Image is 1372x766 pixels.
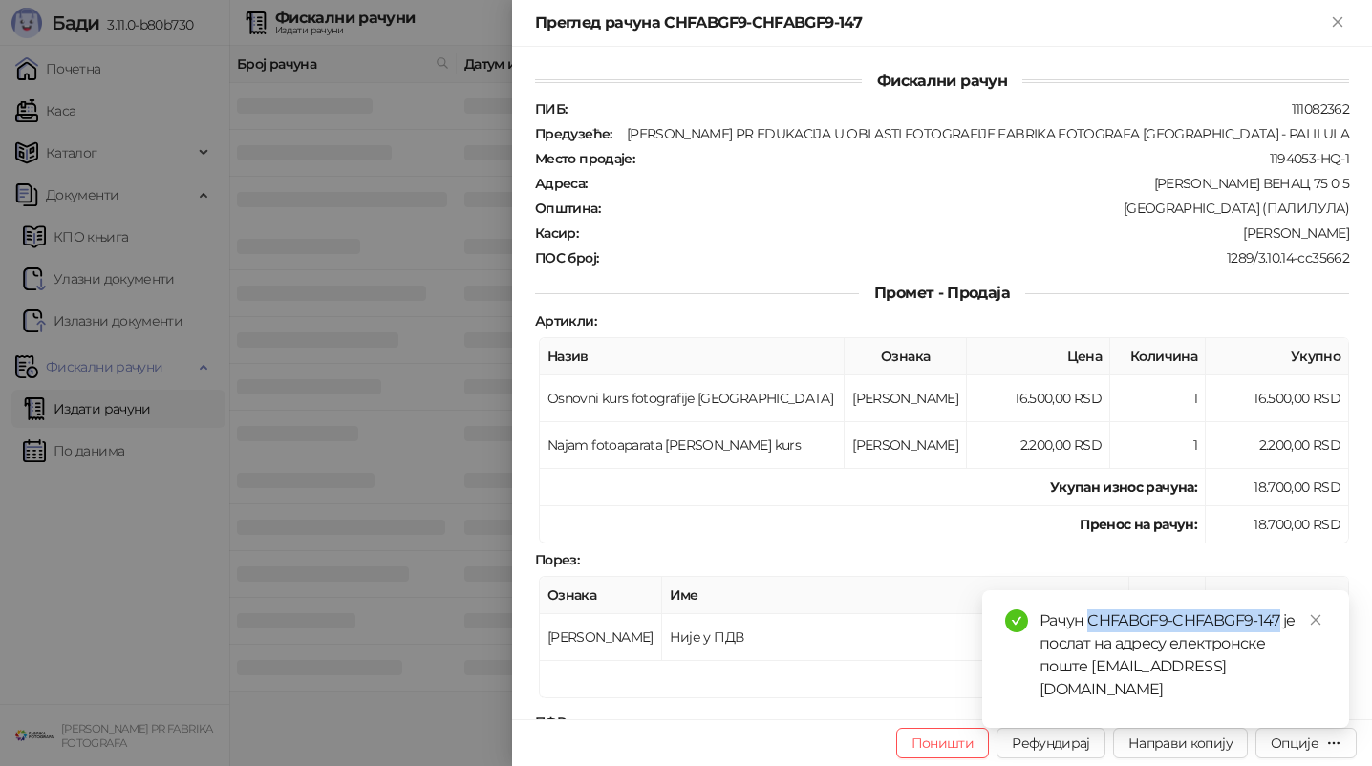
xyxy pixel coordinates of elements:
[540,375,845,422] td: Osnovni kurs fotografije [GEOGRAPHIC_DATA]
[535,150,634,167] strong: Место продаје :
[1255,728,1357,758] button: Опције
[616,713,1351,731] div: [DATE] 09:05:40
[568,100,1351,117] div: 111082362
[997,728,1105,758] button: Рефундирај
[845,338,967,375] th: Ознака
[535,11,1326,34] div: Преглед рачуна CHFABGF9-CHFABGF9-147
[1110,375,1206,422] td: 1
[614,125,1351,142] div: [PERSON_NAME] PR EDUKACIJA U OBLASTI FOTOGRAFIJE FABRIKA FOTOGRAFA [GEOGRAPHIC_DATA] - PALILULA
[967,375,1110,422] td: 16.500,00 RSD
[540,338,845,375] th: Назив
[896,728,990,758] button: Поништи
[845,422,967,469] td: [PERSON_NAME]
[535,551,579,568] strong: Порез :
[535,249,598,266] strong: ПОС број :
[859,284,1025,302] span: Промет - Продаја
[535,125,612,142] strong: Предузеће :
[1326,11,1349,34] button: Close
[1129,577,1206,614] th: Стопа
[1309,613,1322,627] span: close
[540,614,662,661] td: [PERSON_NAME]
[535,200,600,217] strong: Општина :
[1206,577,1349,614] th: Порез
[540,577,662,614] th: Ознака
[1206,469,1349,506] td: 18.700,00 RSD
[1040,609,1326,701] div: Рачун CHFABGF9-CHFABGF9-147 је послат на адресу електронске поште [EMAIL_ADDRESS][DOMAIN_NAME]
[590,175,1351,192] div: [PERSON_NAME] ВЕНАЦ 75 0 5
[862,72,1022,90] span: Фискални рачун
[1206,338,1349,375] th: Укупно
[535,713,614,731] strong: ПФР време :
[1206,375,1349,422] td: 16.500,00 RSD
[1128,734,1233,752] span: Направи копију
[535,100,567,117] strong: ПИБ :
[1305,609,1326,630] a: Close
[535,312,596,330] strong: Артикли :
[1110,422,1206,469] td: 1
[967,338,1110,375] th: Цена
[540,422,845,469] td: Najam fotoaparata [PERSON_NAME] kurs
[1113,728,1248,758] button: Направи копију
[535,175,588,192] strong: Адреса :
[1271,734,1318,752] div: Опције
[967,422,1110,469] td: 2.200,00 RSD
[1005,609,1028,632] span: check-circle
[580,224,1351,242] div: [PERSON_NAME]
[1206,506,1349,543] td: 18.700,00 RSD
[845,375,967,422] td: [PERSON_NAME]
[1206,422,1349,469] td: 2.200,00 RSD
[602,200,1351,217] div: [GEOGRAPHIC_DATA] (ПАЛИЛУЛА)
[1080,516,1197,533] strong: Пренос на рачун :
[662,577,1129,614] th: Име
[535,224,578,242] strong: Касир :
[662,614,1129,661] td: Није у ПДВ
[1110,338,1206,375] th: Количина
[1050,479,1197,496] strong: Укупан износ рачуна :
[600,249,1351,266] div: 1289/3.10.14-cc35662
[636,150,1351,167] div: 1194053-HQ-1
